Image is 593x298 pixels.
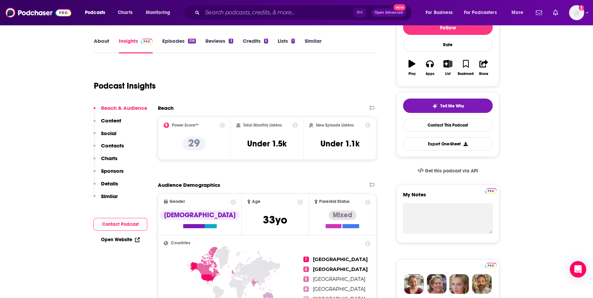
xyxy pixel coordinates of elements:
[93,180,118,193] button: Details
[158,105,174,111] h2: Reach
[313,276,365,282] span: [GEOGRAPHIC_DATA]
[459,7,507,18] button: open menu
[485,187,497,194] a: Pro website
[485,262,497,268] a: Pro website
[403,99,493,113] button: tell me why sparkleTell Me Why
[427,274,446,294] img: Barbara Profile
[80,7,114,18] button: open menu
[264,39,268,43] div: 5
[93,117,121,130] button: Content
[485,188,497,194] img: Podchaser Pro
[101,117,121,124] p: Content
[303,257,309,262] span: 1
[247,139,287,149] h3: Under 1.5k
[229,39,233,43] div: 3
[458,72,474,76] div: Bookmark
[171,241,190,245] span: Countries
[93,105,147,117] button: Reach & Audience
[93,142,124,155] button: Contacts
[169,199,185,204] span: Gender
[404,274,424,294] img: Sydney Profile
[101,193,118,199] p: Similar
[403,38,493,52] div: Rate
[550,7,561,18] a: Show notifications dropdown
[432,103,438,109] img: tell me why sparkle
[445,72,451,76] div: List
[101,142,124,149] p: Contacts
[426,72,434,76] div: Apps
[113,7,137,18] a: Charts
[425,168,478,174] span: Get this podcast via API
[205,38,233,53] a: Reviews3
[475,55,493,80] button: Share
[263,213,287,226] span: 33 yo
[101,237,140,243] a: Open Website
[479,72,488,76] div: Share
[408,72,416,76] div: Play
[329,210,356,220] div: Mixed
[303,267,309,272] span: 2
[533,7,545,18] a: Show notifications dropdown
[313,266,368,272] span: [GEOGRAPHIC_DATA]
[403,191,493,203] label: My Notes
[93,130,116,143] button: Social
[101,180,118,187] p: Details
[375,11,403,14] span: Open Advanced
[426,8,453,17] span: For Business
[94,38,109,53] a: About
[291,39,295,43] div: 1
[202,7,353,18] input: Search podcasts, credits, & more...
[172,123,199,128] h2: Power Score™
[141,7,179,18] button: open menu
[403,55,421,80] button: Play
[252,199,261,204] span: Age
[570,261,586,277] div: Open Intercom Messenger
[94,81,156,91] h1: Podcast Insights
[393,4,406,11] span: New
[464,8,497,17] span: For Podcasters
[146,8,170,17] span: Monitoring
[93,193,118,206] button: Similar
[5,6,71,19] img: Podchaser - Follow, Share and Rate Podcasts
[512,8,523,17] span: More
[101,168,124,174] p: Sponsors
[118,8,133,17] span: Charts
[412,163,483,179] a: Get this podcast via API
[158,182,220,188] h2: Audience Demographics
[403,137,493,151] button: Export One-Sheet
[243,123,282,128] h2: Total Monthly Listens
[119,38,153,53] a: InsightsPodchaser Pro
[101,105,147,111] p: Reach & Audience
[160,210,240,220] div: [DEMOGRAPHIC_DATA]
[101,155,117,161] p: Charts
[162,38,196,53] a: Episodes318
[421,7,461,18] button: open menu
[485,263,497,268] img: Podchaser Pro
[188,39,196,43] div: 318
[353,8,366,17] span: ⌘ K
[93,155,117,168] button: Charts
[569,5,584,20] span: Logged in as patiencebaldacci
[316,123,354,128] h2: New Episode Listens
[303,276,309,282] span: 3
[449,274,469,294] img: Jules Profile
[101,130,116,137] p: Social
[141,39,153,44] img: Podchaser Pro
[85,8,105,17] span: Podcasts
[190,5,418,21] div: Search podcasts, credits, & more...
[278,38,295,53] a: Lists1
[320,139,359,149] h3: Under 1.1k
[440,103,464,109] span: Tell Me Why
[472,274,492,294] img: Jon Profile
[313,286,365,292] span: [GEOGRAPHIC_DATA]
[243,38,268,53] a: Credits5
[304,38,321,53] a: Similar
[403,118,493,132] a: Contact This Podcast
[569,5,584,20] img: User Profile
[93,218,147,231] button: Contact Podcast
[569,5,584,20] button: Show profile menu
[507,7,532,18] button: open menu
[439,55,457,80] button: List
[183,137,205,151] p: 29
